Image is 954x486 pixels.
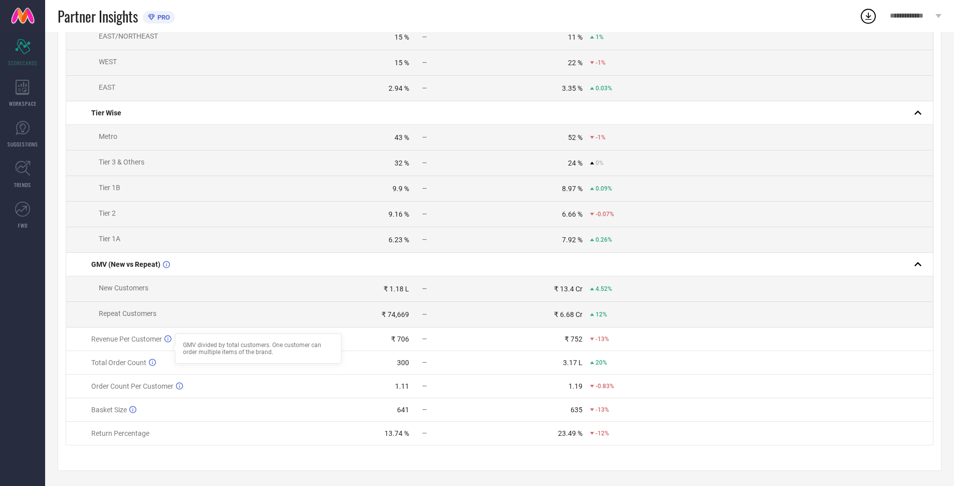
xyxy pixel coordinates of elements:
div: 22 % [568,59,583,67]
span: — [422,159,427,167]
div: 8.97 % [562,185,583,193]
div: 9.16 % [389,210,409,218]
span: — [422,311,427,318]
span: 0.26% [596,236,612,243]
div: 6.23 % [389,236,409,244]
span: -13% [596,406,609,413]
div: 13.74 % [385,429,409,437]
span: — [422,336,427,343]
span: Revenue Per Customer [91,335,162,343]
div: 9.9 % [393,185,409,193]
span: 4.52% [596,285,612,292]
span: 0.09% [596,185,612,192]
div: GMV divided by total customers. One customer can order multiple items of the brand. [183,342,333,356]
span: — [422,236,427,243]
div: 43 % [395,133,409,141]
div: ₹ 74,669 [381,310,409,318]
div: 3.35 % [562,84,583,92]
div: 15 % [395,33,409,41]
div: 1.11 [395,382,409,390]
div: 11 % [568,33,583,41]
span: Tier Wise [91,109,121,117]
span: Tier 1A [99,235,120,243]
span: -13% [596,336,609,343]
span: — [422,185,427,192]
span: — [422,134,427,141]
span: Tier 2 [99,209,116,217]
span: EAST [99,83,115,91]
div: 635 [570,406,583,414]
span: Repeat Customers [99,309,156,317]
span: TRENDS [14,181,31,189]
span: FWD [18,222,28,229]
span: 0% [596,159,604,167]
span: New Customers [99,284,148,292]
span: — [422,406,427,413]
span: -12% [596,430,609,437]
span: -0.07% [596,211,614,218]
div: 300 [397,359,409,367]
span: Basket Size [91,406,127,414]
span: PRO [155,14,170,21]
div: 24 % [568,159,583,167]
div: 3.17 L [563,359,583,367]
span: EAST/NORTHEAST [99,32,158,40]
span: Return Percentage [91,429,149,437]
span: Partner Insights [58,6,138,27]
span: — [422,59,427,66]
div: 641 [397,406,409,414]
div: 23.49 % [558,429,583,437]
span: Tier 1B [99,184,120,192]
span: WORKSPACE [9,100,37,107]
span: SUGGESTIONS [8,140,38,148]
div: 6.66 % [562,210,583,218]
span: Total Order Count [91,359,146,367]
div: ₹ 706 [391,335,409,343]
div: ₹ 1.18 L [384,285,409,293]
div: 52 % [568,133,583,141]
div: ₹ 752 [564,335,583,343]
span: — [422,211,427,218]
span: Tier 3 & Others [99,158,144,166]
div: ₹ 13.4 Cr [554,285,583,293]
div: ₹ 6.68 Cr [554,310,583,318]
span: 12% [596,311,607,318]
span: SCORECARDS [8,59,38,67]
span: 1% [596,34,604,41]
span: GMV (New vs Repeat) [91,260,160,268]
span: -1% [596,59,606,66]
div: 1.19 [568,382,583,390]
div: 7.92 % [562,236,583,244]
span: -1% [596,134,606,141]
div: 2.94 % [389,84,409,92]
span: — [422,85,427,92]
span: -0.83% [596,383,614,390]
span: — [422,285,427,292]
div: 15 % [395,59,409,67]
span: 0.03% [596,85,612,92]
span: 20% [596,359,607,366]
span: Order Count Per Customer [91,382,173,390]
span: WEST [99,58,117,66]
span: — [422,430,427,437]
span: — [422,34,427,41]
span: — [422,383,427,390]
div: 32 % [395,159,409,167]
span: — [422,359,427,366]
span: Metro [99,132,117,140]
div: Open download list [859,7,877,25]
